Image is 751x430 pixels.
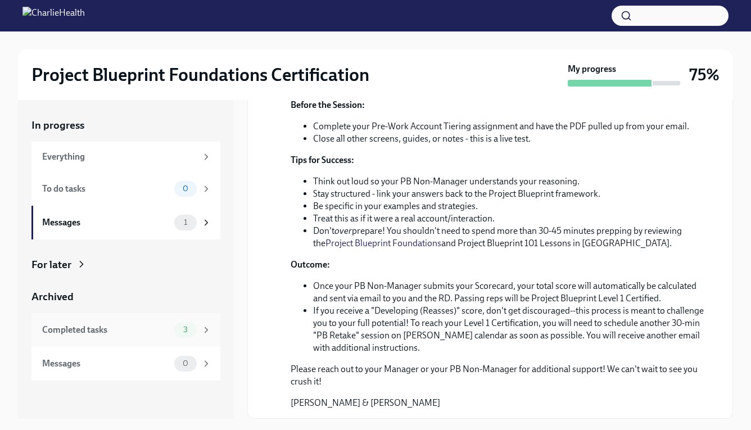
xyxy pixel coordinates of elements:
p: Please reach out to your Manager or your PB Non-Manager for additional support! We can't wait to ... [291,363,705,388]
li: Be specific in your examples and strategies. [313,200,705,212]
span: 0 [176,184,195,193]
li: Stay structured - link your answers back to the Project Blueprint framework. [313,188,705,200]
li: Treat this as if it were a real account/interaction. [313,212,705,225]
div: To do tasks [42,183,170,195]
div: Completed tasks [42,324,170,336]
a: Messages1 [31,206,220,239]
p: [PERSON_NAME] & [PERSON_NAME] [291,397,705,409]
span: 0 [176,359,195,368]
h2: Project Blueprint Foundations Certification [31,64,369,86]
div: Everything [42,151,197,163]
li: Once your PB Non-Manager submits your Scorecard, your total score will automatically be calculate... [313,280,705,305]
li: Don't prepare! You shouldn't need to spend more than 30-45 minutes prepping by reviewing the and ... [313,225,705,250]
li: If you receive a "Developing (Reasses)" score, don't get discouraged--this process is meant to ch... [313,305,705,354]
li: Close all other screens, guides, or notes - this is a live test. [313,133,705,145]
div: For later [31,257,71,272]
span: 1 [177,218,194,227]
a: For later [31,257,220,272]
span: 3 [177,325,194,334]
li: Think out loud so your PB Non-Manager understands your reasoning. [313,175,705,188]
strong: Outcome: [291,259,330,270]
a: Everything [31,142,220,172]
strong: Tips for Success: [291,155,354,165]
h3: 75% [689,65,720,85]
img: CharlieHealth [22,7,85,25]
em: over [334,225,352,236]
strong: My progress [568,63,616,75]
a: Archived [31,289,220,304]
a: In progress [31,118,220,133]
a: Messages0 [31,347,220,381]
li: Complete your Pre-Work Account Tiering assignment and have the PDF pulled up from your email. [313,120,705,133]
a: Completed tasks3 [31,313,220,347]
div: Messages [42,357,170,370]
div: Messages [42,216,170,229]
a: Project Blueprint Foundations [325,238,441,248]
a: To do tasks0 [31,172,220,206]
strong: Before the Session: [291,99,365,110]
